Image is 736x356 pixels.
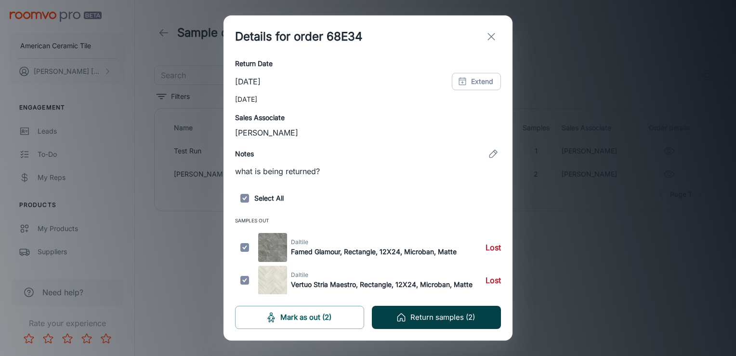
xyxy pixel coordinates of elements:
[235,76,261,87] p: [DATE]
[486,274,501,286] h6: Lost
[235,112,501,123] h6: Sales Associate
[291,279,473,290] h6: Vertuo Stria Maestro, Rectangle, 12X24, Microban, Matte
[486,242,501,253] h6: Lost
[235,165,501,177] p: what is being returned?
[235,149,254,159] h6: Notes
[235,306,364,329] button: Mark as out (2)
[482,27,501,46] button: exit
[258,233,287,262] img: Famed Glamour, Rectangle, 12X24, Microban, Matte
[235,216,501,229] span: Samples Out
[235,94,501,105] p: [DATE]
[372,306,501,329] button: Return samples (2)
[235,189,501,208] h6: Select All
[452,73,501,90] button: Extend
[235,58,501,69] h6: Return Date
[291,238,457,246] span: Daltile
[235,127,501,138] p: [PERSON_NAME]
[258,266,287,295] img: Vertuo Stria Maestro, Rectangle, 12X24, Microban, Matte
[291,271,473,279] span: Daltile
[291,246,457,257] h6: Famed Glamour, Rectangle, 12X24, Microban, Matte
[235,28,363,45] h1: Details for order 68E34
